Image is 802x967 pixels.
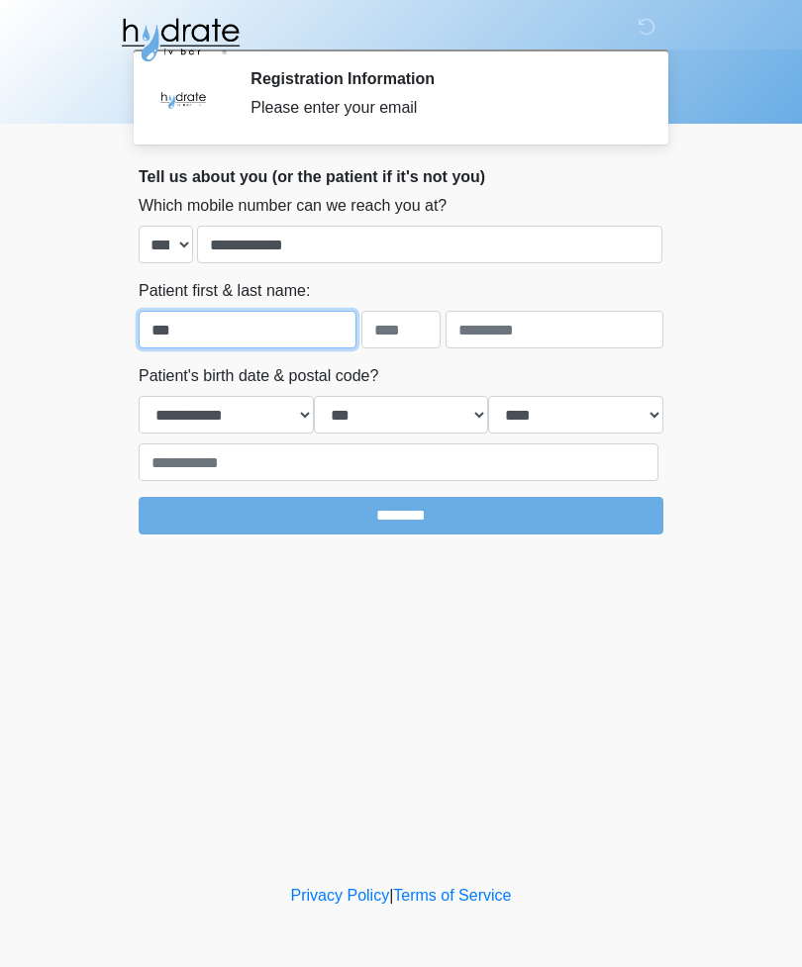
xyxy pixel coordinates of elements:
label: Which mobile number can we reach you at? [139,194,447,218]
a: | [389,887,393,904]
img: Hydrate IV Bar - Fort Collins Logo [119,15,242,64]
a: Privacy Policy [291,887,390,904]
a: Terms of Service [393,887,511,904]
label: Patient's birth date & postal code? [139,364,378,388]
h2: Tell us about you (or the patient if it's not you) [139,167,663,186]
img: Agent Avatar [153,69,213,129]
label: Patient first & last name: [139,279,310,303]
div: Please enter your email [251,96,634,120]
